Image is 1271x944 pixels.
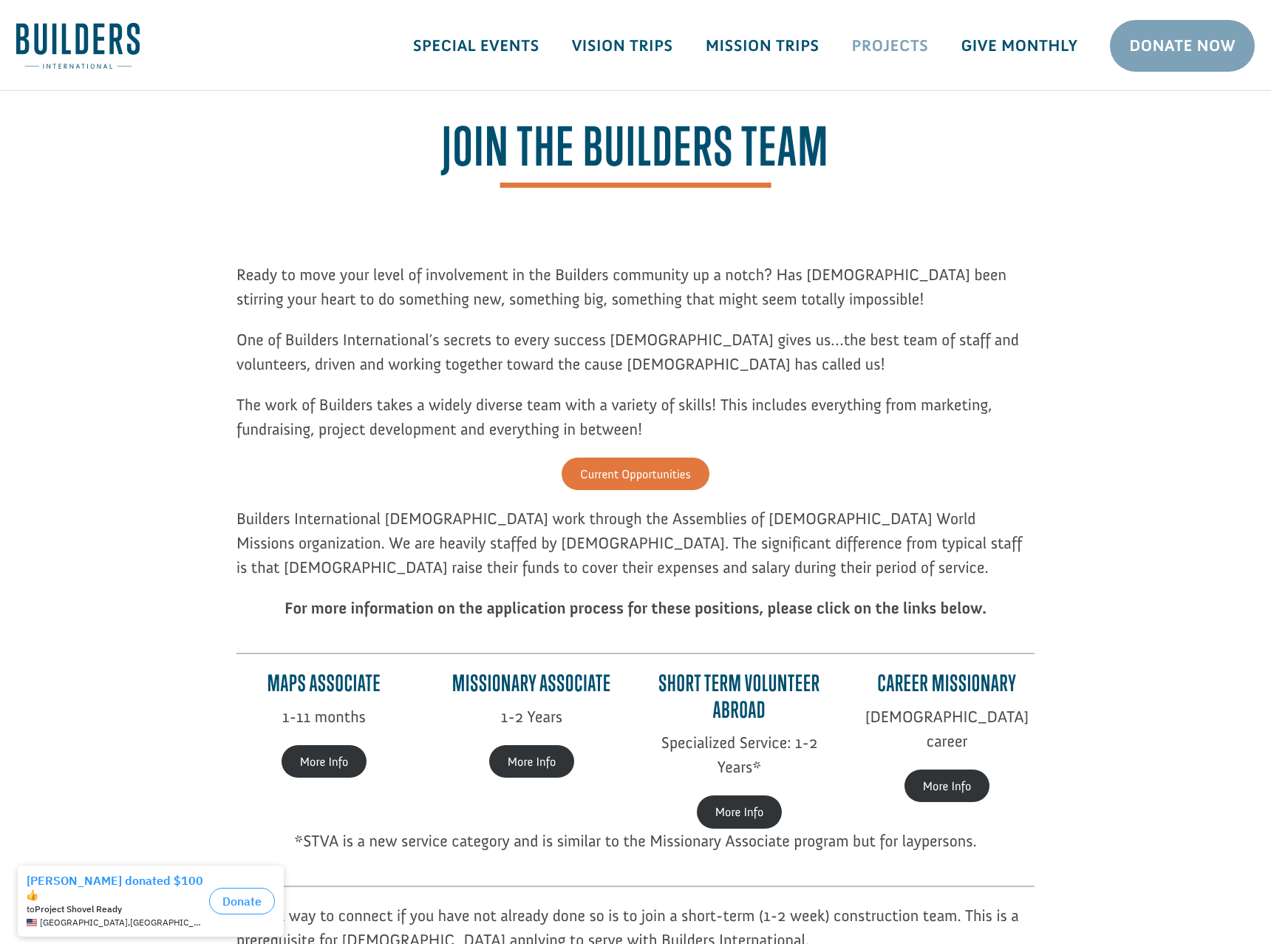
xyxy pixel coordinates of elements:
a: More Info [489,745,574,778]
p: 1-11 months [236,704,412,745]
p: Builders International [DEMOGRAPHIC_DATA] work through the Assemblies of [DEMOGRAPHIC_DATA] World... [236,506,1035,596]
strong: Project Shovel Ready [35,45,122,56]
span: [GEOGRAPHIC_DATA] , [GEOGRAPHIC_DATA] [40,59,203,69]
p: Specialized Service: 1-2 Years* [652,730,827,795]
img: emoji thumbsUp [27,31,38,43]
button: Donate [209,30,275,56]
p: *STVA is a new service category and is similar to the Missionary Associate program but for layper... [236,829,1035,869]
div: [PERSON_NAME] donated $100 [27,15,203,44]
span: Join the Builders Team [442,120,829,188]
a: Current Opportunities [562,458,709,491]
a: Projects [836,24,945,67]
strong: For more information on the application process for these positions, please click on the links be... [284,598,987,618]
a: More Info [904,770,989,803]
a: Vision Trips [556,24,689,67]
a: Mission Trips [689,24,836,67]
a: Donate Now [1110,20,1255,72]
h4: Short Term Volunteer Abroad [652,670,827,730]
p: One of Builders International’s secrets to every success [DEMOGRAPHIC_DATA] gives us…the best tea... [236,327,1035,393]
a: Give Monthly [944,24,1094,67]
h4: Missionary Associate [444,670,619,704]
p: Ready to move your level of involvement in the Builders community up a notch? Has [DEMOGRAPHIC_DA... [236,262,1035,327]
img: Builders International [16,23,140,69]
a: More Info [282,745,367,778]
div: to [27,46,203,56]
a: More Info [697,795,782,829]
p: [DEMOGRAPHIC_DATA] career [859,704,1035,770]
a: Special Events [397,24,556,67]
img: US.png [27,59,37,69]
h4: MAPS Associate [236,670,412,704]
p: 1-2 Years [444,704,619,745]
p: The work of Builders takes a widely diverse team with a variety of skills! This includes everythi... [236,393,1035,458]
h4: Career Missionary [859,670,1035,704]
